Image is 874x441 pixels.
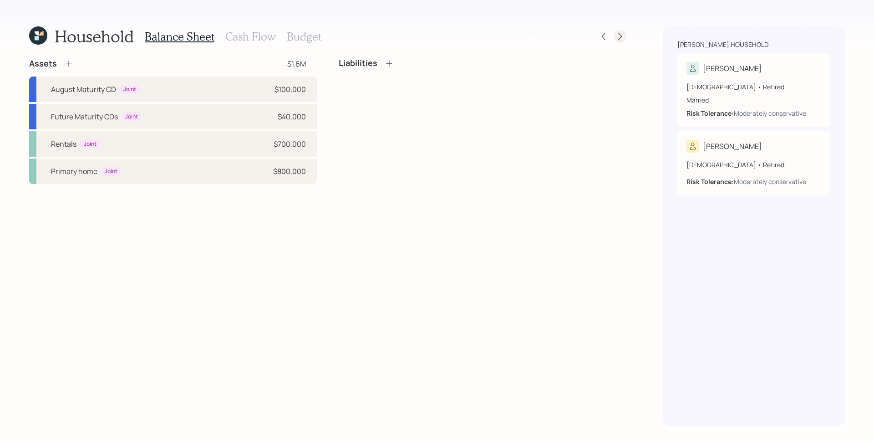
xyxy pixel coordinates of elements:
[51,138,76,149] div: Rentals
[287,58,306,69] div: $1.6M
[734,108,806,118] div: Moderately conservative
[278,111,306,122] div: $40,000
[703,141,762,152] div: [PERSON_NAME]
[84,140,97,148] div: Joint
[686,109,734,118] b: Risk Tolerance:
[686,160,821,169] div: [DEMOGRAPHIC_DATA] • Retired
[686,177,734,186] b: Risk Tolerance:
[339,58,377,68] h4: Liabilities
[273,166,306,177] div: $800,000
[51,166,97,177] div: Primary home
[274,84,306,95] div: $100,000
[29,59,57,69] h4: Assets
[734,177,806,186] div: Moderately conservative
[55,26,134,46] h1: Household
[677,40,768,49] div: [PERSON_NAME] household
[225,30,276,43] h3: Cash Flow
[51,84,116,95] div: August Maturity CD
[287,30,321,43] h3: Budget
[51,111,118,122] div: Future Maturity CDs
[125,113,138,121] div: Joint
[703,63,762,74] div: [PERSON_NAME]
[123,86,136,93] div: Joint
[686,95,821,105] div: Married
[274,138,306,149] div: $700,000
[686,82,821,92] div: [DEMOGRAPHIC_DATA] • Retired
[105,168,117,175] div: Joint
[145,30,214,43] h3: Balance Sheet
